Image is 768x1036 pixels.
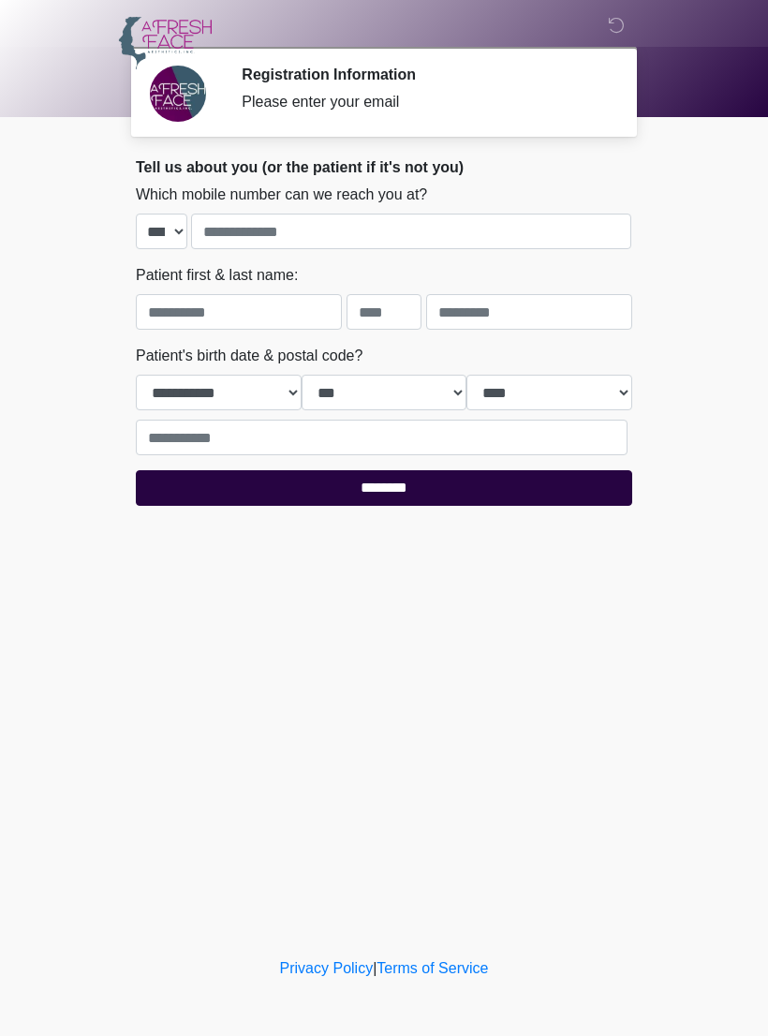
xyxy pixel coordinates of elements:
div: Please enter your email [242,91,604,113]
label: Patient's birth date & postal code? [136,345,362,367]
a: | [373,960,377,976]
label: Patient first & last name: [136,264,298,287]
img: A Fresh Face Aesthetics Inc Logo [117,14,213,71]
a: Terms of Service [377,960,488,976]
img: Agent Avatar [150,66,206,122]
label: Which mobile number can we reach you at? [136,184,427,206]
a: Privacy Policy [280,960,374,976]
h2: Tell us about you (or the patient if it's not you) [136,158,632,176]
